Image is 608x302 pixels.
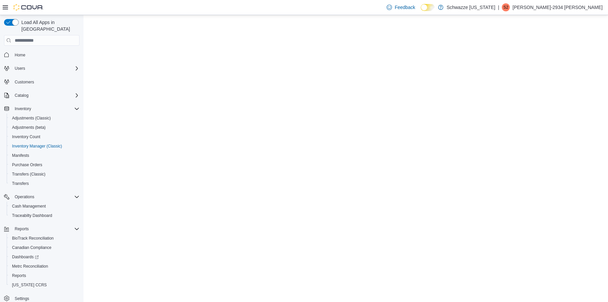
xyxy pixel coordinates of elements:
span: Adjustments (Classic) [12,115,51,121]
button: Users [1,64,82,73]
button: [US_STATE] CCRS [7,280,82,290]
span: BioTrack Reconciliation [12,236,54,241]
span: Dashboards [12,254,39,260]
button: Canadian Compliance [7,243,82,252]
span: Cash Management [9,202,79,210]
span: Adjustments (beta) [12,125,46,130]
button: BioTrack Reconciliation [7,234,82,243]
button: Reports [12,225,31,233]
p: | [498,3,499,11]
button: Inventory [1,104,82,113]
p: Schwazze [US_STATE] [447,3,495,11]
a: Dashboards [9,253,41,261]
img: Cova [13,4,43,11]
span: Inventory [12,105,79,113]
button: Manifests [7,151,82,160]
button: Purchase Orders [7,160,82,170]
a: Metrc Reconciliation [9,262,51,270]
div: Steven-2934 Fuentes [502,3,510,11]
span: Inventory [15,106,31,111]
span: Canadian Compliance [12,245,51,250]
button: Customers [1,77,82,87]
a: Adjustments (beta) [9,123,48,131]
span: Canadian Compliance [9,244,79,252]
span: Home [12,50,79,59]
a: Transfers [9,180,31,188]
span: Inventory Manager (Classic) [9,142,79,150]
p: [PERSON_NAME]-2934 [PERSON_NAME] [513,3,603,11]
input: Dark Mode [421,4,435,11]
span: Reports [15,226,29,232]
span: Operations [12,193,79,201]
a: Traceabilty Dashboard [9,212,55,220]
span: Purchase Orders [12,162,42,168]
a: Purchase Orders [9,161,45,169]
a: Adjustments (Classic) [9,114,53,122]
button: Users [12,64,28,72]
span: Inventory Count [12,134,40,139]
a: Home [12,51,28,59]
span: Users [15,66,25,71]
span: Customers [15,79,34,85]
span: Cash Management [12,204,46,209]
span: [US_STATE] CCRS [12,282,47,288]
button: Catalog [1,91,82,100]
span: Traceabilty Dashboard [9,212,79,220]
button: Reports [7,271,82,280]
span: Reports [12,225,79,233]
button: Catalog [12,91,31,99]
a: Cash Management [9,202,48,210]
span: Transfers (Classic) [12,172,45,177]
button: Inventory Manager (Classic) [7,141,82,151]
button: Home [1,50,82,59]
span: Dashboards [9,253,79,261]
span: Inventory Manager (Classic) [12,143,62,149]
span: Home [15,52,25,58]
span: Traceabilty Dashboard [12,213,52,218]
a: [US_STATE] CCRS [9,281,49,289]
button: Inventory Count [7,132,82,141]
span: Metrc Reconciliation [12,264,48,269]
button: Operations [1,192,82,202]
span: S2 [503,3,509,11]
a: Dashboards [7,252,82,262]
button: Reports [1,224,82,234]
span: Adjustments (Classic) [9,114,79,122]
span: Catalog [12,91,79,99]
button: Metrc Reconciliation [7,262,82,271]
span: Reports [9,272,79,280]
a: Inventory Manager (Classic) [9,142,65,150]
span: Metrc Reconciliation [9,262,79,270]
span: BioTrack Reconciliation [9,234,79,242]
a: Manifests [9,152,32,160]
button: Adjustments (Classic) [7,113,82,123]
button: Adjustments (beta) [7,123,82,132]
span: Purchase Orders [9,161,79,169]
span: Adjustments (beta) [9,123,79,131]
button: Inventory [12,105,34,113]
span: Manifests [12,153,29,158]
a: Feedback [384,1,418,14]
a: Inventory Count [9,133,43,141]
span: Reports [12,273,26,278]
button: Transfers [7,179,82,188]
span: Transfers (Classic) [9,170,79,178]
span: Inventory Count [9,133,79,141]
button: Operations [12,193,37,201]
a: Canadian Compliance [9,244,54,252]
span: Catalog [15,93,28,98]
button: Cash Management [7,202,82,211]
span: Feedback [395,4,415,11]
span: Operations [15,194,34,200]
a: Customers [12,78,37,86]
a: BioTrack Reconciliation [9,234,56,242]
span: Washington CCRS [9,281,79,289]
span: Transfers [12,181,29,186]
a: Reports [9,272,29,280]
a: Transfers (Classic) [9,170,48,178]
span: Settings [15,296,29,301]
span: Users [12,64,79,72]
button: Traceabilty Dashboard [7,211,82,220]
span: Manifests [9,152,79,160]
